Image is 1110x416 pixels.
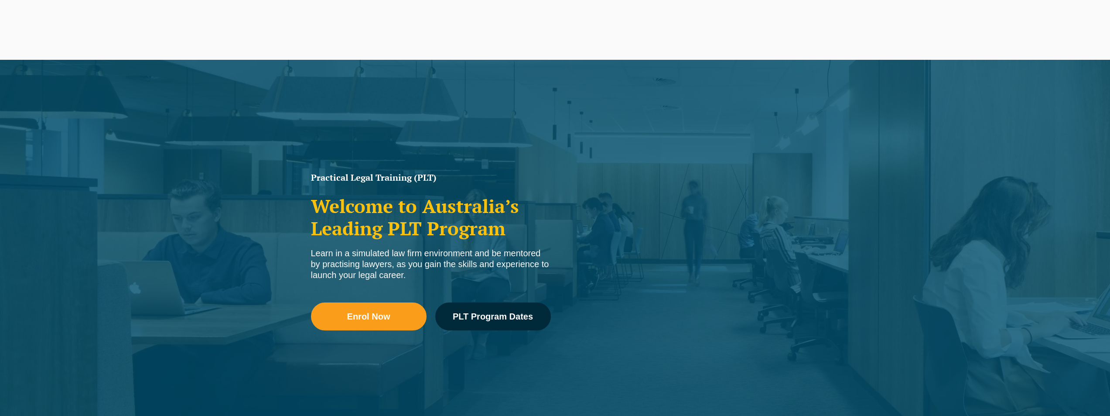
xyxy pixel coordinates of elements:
[311,248,551,281] div: Learn in a simulated law firm environment and be mentored by practising lawyers, as you gain the ...
[311,195,551,239] h2: Welcome to Australia’s Leading PLT Program
[435,303,551,330] a: PLT Program Dates
[311,173,551,182] h1: Practical Legal Training (PLT)
[453,312,533,321] span: PLT Program Dates
[311,303,427,330] a: Enrol Now
[347,312,390,321] span: Enrol Now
